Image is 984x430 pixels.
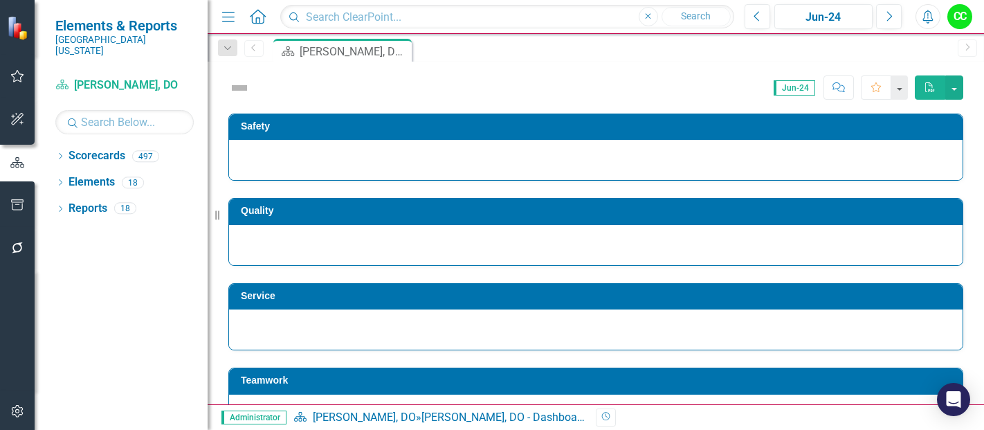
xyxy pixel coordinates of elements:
[937,383,970,416] div: Open Intercom Messenger
[69,201,107,217] a: Reports
[280,5,734,29] input: Search ClearPoint...
[662,7,731,26] button: Search
[132,150,159,162] div: 497
[55,78,194,93] a: [PERSON_NAME], DO
[55,34,194,57] small: [GEOGRAPHIC_DATA][US_STATE]
[774,80,815,96] span: Jun-24
[779,9,868,26] div: Jun-24
[947,4,972,29] button: CC
[241,375,956,386] h3: Teamwork
[69,148,125,164] a: Scorecards
[774,4,873,29] button: Jun-24
[681,10,711,21] span: Search
[55,110,194,134] input: Search Below...
[241,121,956,132] h3: Safety
[7,16,31,40] img: ClearPoint Strategy
[228,77,250,99] img: Not Defined
[114,203,136,215] div: 18
[313,411,416,424] a: [PERSON_NAME], DO
[55,17,194,34] span: Elements & Reports
[69,174,115,190] a: Elements
[241,291,956,301] h3: Service
[421,411,587,424] div: [PERSON_NAME], DO - Dashboard
[241,206,956,216] h3: Quality
[221,411,286,424] span: Administrator
[293,410,585,426] div: »
[122,177,144,188] div: 18
[300,43,408,60] div: [PERSON_NAME], DO - Dashboard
